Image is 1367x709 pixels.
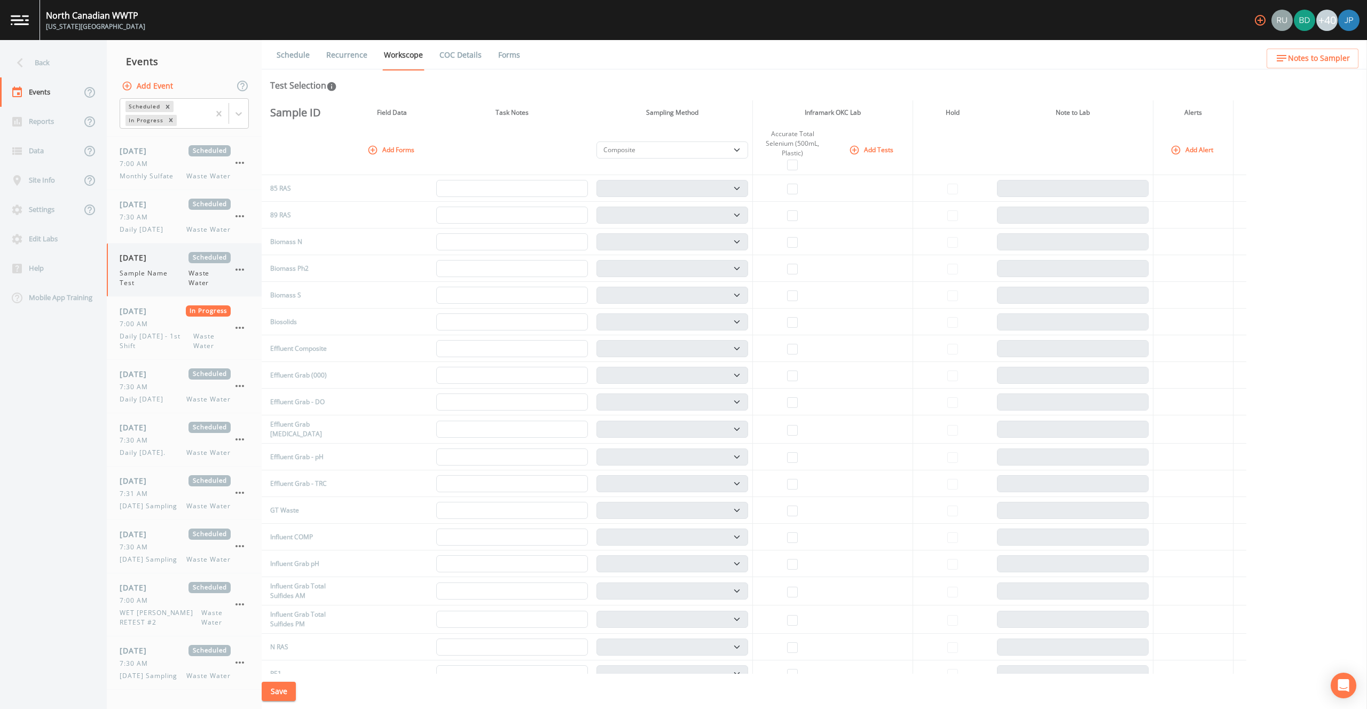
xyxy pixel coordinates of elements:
button: Add Tests [847,141,898,159]
a: COC Details [438,40,483,70]
span: Notes to Sampler [1288,52,1350,65]
span: Daily [DATE] - 1st Shift [120,332,193,351]
th: Inframark OKC Lab [752,100,913,125]
span: Waste Water [201,608,231,627]
span: Monthly Sulfate [120,171,180,181]
td: Effluent Grab - pH [262,444,342,470]
div: Open Intercom Messenger [1331,673,1356,698]
span: Waste Water [193,332,231,351]
span: [DATE] [120,199,154,210]
div: +40 [1316,10,1338,31]
a: [DATE]Scheduled7:30 AMDaily [DATE]Waste Water [107,360,262,413]
a: [DATE]Scheduled7:31 AM[DATE] SamplingWaste Water [107,467,262,520]
span: Waste Water [186,395,231,404]
img: a5c06d64ce99e847b6841ccd0307af82 [1271,10,1293,31]
div: Remove In Progress [165,115,177,126]
a: [DATE]Scheduled7:30 AMDaily [DATE].Waste Water [107,413,262,467]
th: Sampling Method [592,100,752,125]
td: Influent Grab Total Sulfides AM [262,577,342,605]
span: [DATE] Sampling [120,555,184,564]
span: Waste Water [186,225,231,234]
div: Brock DeVeau [1293,10,1316,31]
div: North Canadian WWTP [46,9,145,22]
span: Waste Water [186,671,231,681]
span: [DATE] [120,645,154,656]
td: Biomass N [262,229,342,255]
td: 85 RAS [262,175,342,202]
span: Waste Water [186,501,231,511]
td: Effluent Grab (000) [262,362,342,389]
span: Scheduled [188,145,231,156]
td: Influent COMP [262,524,342,550]
button: Add Alert [1168,141,1217,159]
div: Russell Schindler [1271,10,1293,31]
span: Waste Water [186,448,231,458]
td: Effluent Grab [MEDICAL_DATA] [262,415,342,444]
svg: In this section you'll be able to select the analytical test to run, based on the media type, and... [326,81,337,92]
th: Note to Lab [993,100,1153,125]
td: Effluent Grab - DO [262,389,342,415]
a: Workscope [382,40,425,70]
span: [DATE] [120,475,154,486]
span: 7:30 AM [120,212,154,222]
button: Add Forms [365,141,419,159]
span: In Progress [186,305,231,317]
span: Daily [DATE] [120,395,170,404]
a: [DATE]Scheduled7:00 AMWET [PERSON_NAME] RETEST #2Waste Water [107,573,262,636]
div: Remove Scheduled [162,101,174,112]
span: 7:00 AM [120,596,154,605]
span: 7:00 AM [120,159,154,169]
a: [DATE]Scheduled7:30 AMDaily [DATE]Waste Water [107,190,262,243]
span: Sample Name Test [120,269,188,288]
th: Task Notes [432,100,592,125]
span: Scheduled [188,422,231,433]
span: [DATE] Sampling [120,671,184,681]
span: WET [PERSON_NAME] RETEST #2 [120,608,201,627]
th: Hold [913,100,993,125]
td: Influent Grab pH [262,550,342,577]
span: Daily [DATE]. [120,448,171,458]
span: Waste Water [186,555,231,564]
div: Accurate Total Selenium (500mL, Plastic) [757,129,829,158]
span: Scheduled [188,645,231,656]
span: Scheduled [188,475,231,486]
td: Influent Grab Total Sulfides PM [262,605,342,634]
td: Biomass Ph2 [262,255,342,282]
span: 7:31 AM [120,489,154,499]
img: logo [11,15,29,25]
span: [DATE] [120,422,154,433]
div: Test Selection [270,79,337,92]
a: [DATE]Scheduled7:00 AMMonthly SulfateWaste Water [107,137,262,190]
a: Schedule [275,40,311,70]
span: Waste Water [188,269,231,288]
td: GT Waste [262,497,342,524]
a: Forms [497,40,522,70]
span: 7:30 AM [120,436,154,445]
button: Add Event [120,76,177,96]
span: Scheduled [188,529,231,540]
td: Biosolids [262,309,342,335]
div: Events [107,48,262,75]
span: Scheduled [188,252,231,263]
a: [DATE]ScheduledSample Name TestWaste Water [107,243,262,297]
td: N RAS [262,634,342,660]
button: Notes to Sampler [1267,49,1358,68]
img: 41241ef155101aa6d92a04480b0d0000 [1338,10,1360,31]
td: Effluent Composite [262,335,342,362]
th: Alerts [1153,100,1233,125]
span: Waste Water [186,171,231,181]
div: Scheduled [125,101,162,112]
span: [DATE] [120,145,154,156]
span: 7:00 AM [120,319,154,329]
th: Sample ID [262,100,342,125]
a: [DATE]Scheduled7:30 AM[DATE] SamplingWaste Water [107,520,262,573]
span: Scheduled [188,368,231,380]
a: [DATE]In Progress7:00 AMDaily [DATE] - 1st ShiftWaste Water [107,297,262,360]
td: PE1 [262,660,342,687]
div: In Progress [125,115,165,126]
td: Biomass S [262,282,342,309]
span: [DATE] [120,252,154,263]
span: [DATE] [120,305,154,317]
span: Daily [DATE] [120,225,170,234]
span: [DATE] Sampling [120,501,184,511]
